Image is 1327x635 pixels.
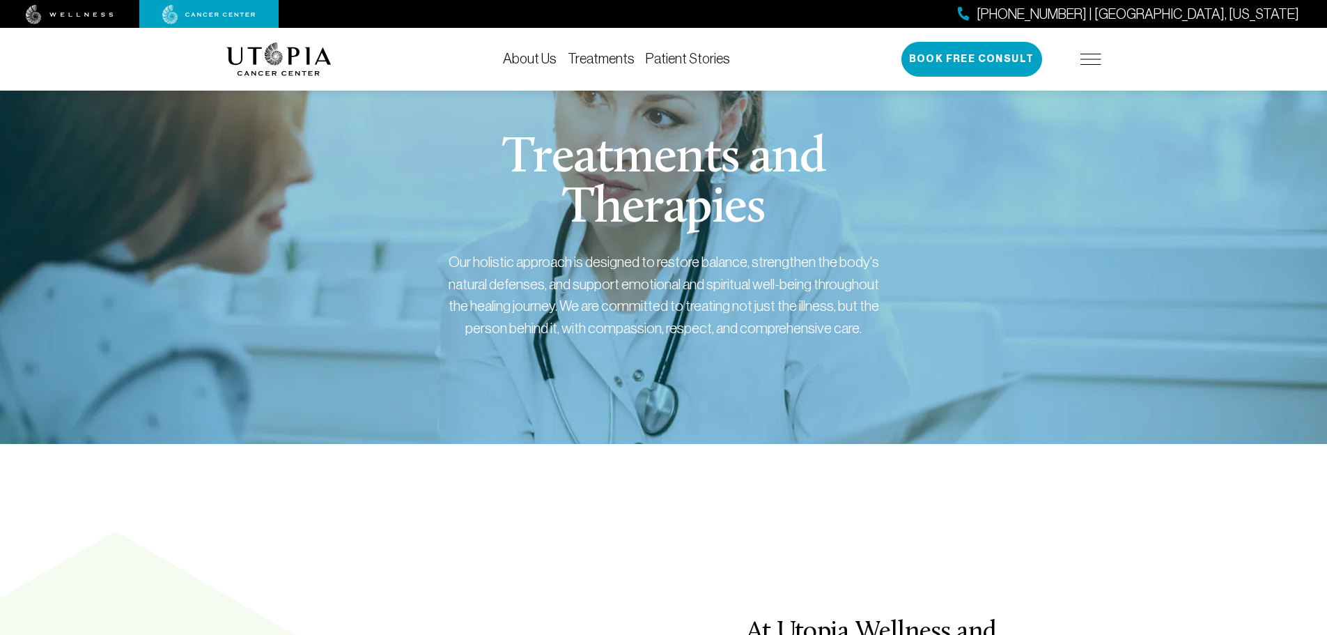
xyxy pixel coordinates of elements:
button: Book Free Consult [901,42,1042,77]
div: Our holistic approach is designed to restore balance, strengthen the body's natural defenses, and... [448,251,880,339]
span: [PHONE_NUMBER] | [GEOGRAPHIC_DATA], [US_STATE] [977,4,1299,24]
a: [PHONE_NUMBER] | [GEOGRAPHIC_DATA], [US_STATE] [958,4,1299,24]
h1: Treatments and Therapies [397,134,930,234]
a: About Us [503,51,557,66]
img: logo [226,43,332,76]
img: icon-hamburger [1080,54,1101,65]
a: Patient Stories [646,51,730,66]
a: Treatments [568,51,635,66]
img: wellness [26,5,114,24]
img: cancer center [162,5,256,24]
